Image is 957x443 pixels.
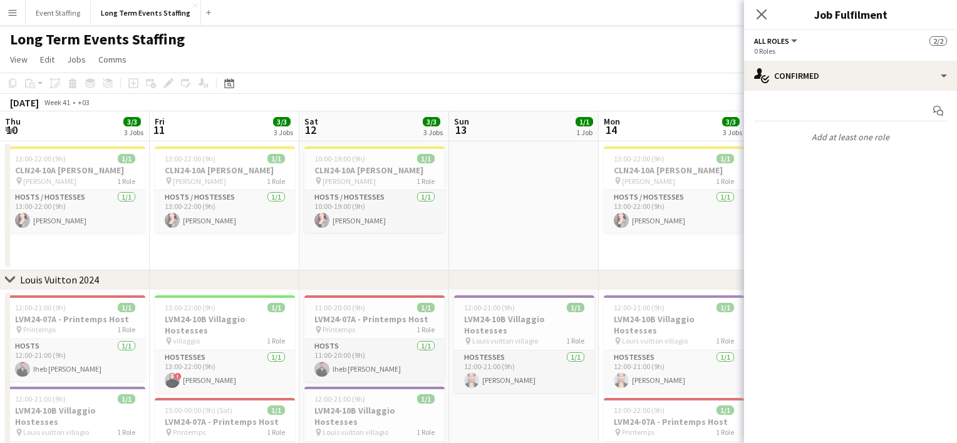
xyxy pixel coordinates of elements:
h3: LVM24-07A - Printemps Host [155,416,295,427]
span: 1/1 [267,405,285,415]
app-card-role: Hosts / Hostesses1/110:00-19:00 (9h)[PERSON_NAME] [304,190,445,233]
a: Comms [93,51,132,68]
span: 1 Role [416,176,435,186]
app-job-card: 13:00-22:00 (9h)1/1CLN24-10A [PERSON_NAME] [PERSON_NAME]1 RoleHosts / Hostesses1/113:00-22:00 (9h... [604,146,744,233]
span: 1/1 [417,303,435,312]
app-job-card: 12:00-21:00 (9h)1/1LVM24-10B Villaggio Hostesses Louis vuitton villagio1 RoleHostesses1/112:00-21... [454,295,594,393]
h1: Long Term Events Staffing [10,30,185,49]
app-job-card: 13:00-22:00 (9h)1/1LVM24-10B Villaggio Hostesses villaggio1 RoleHostesses1/113:00-22:00 (9h)![PER... [155,295,295,393]
span: 3/3 [423,117,440,126]
span: 12:00-21:00 (9h) [15,394,66,404]
span: Week 41 [41,98,73,107]
button: Event Staffing [26,1,91,25]
span: 1 Role [716,427,734,437]
h3: LVM24-07A - Printemps Host [5,313,145,325]
div: 1 Job [576,128,592,137]
span: 11 [153,123,165,137]
span: Sun [454,116,469,127]
span: 1 Role [267,427,285,437]
div: [DATE] [10,96,39,109]
h3: CLN24-10A [PERSON_NAME] [5,165,145,176]
button: Fix 4 errors [741,94,802,111]
div: 3 Jobs [723,128,742,137]
h3: CLN24-10A [PERSON_NAME] [155,165,295,176]
span: 1 Role [117,176,135,186]
span: 3/3 [722,117,740,126]
span: 12:00-21:00 (9h) [614,303,665,312]
app-job-card: 11:00-20:00 (9h)1/1LVM24-07A - Printemps Host Printemps1 RoleHosts1/111:00-20:00 (9h)Iheb [PERSON... [304,295,445,382]
span: Edit [40,54,54,65]
span: 13 [452,123,469,137]
span: 10:00-19:00 (9h) [314,154,365,163]
span: 13:00-22:00 (9h) [614,154,665,163]
span: 1/1 [267,303,285,312]
app-card-role: Hostesses1/113:00-22:00 (9h)![PERSON_NAME] [155,350,295,393]
app-card-role: Hostesses1/112:00-21:00 (9h)[PERSON_NAME] [604,350,744,393]
span: 1 Role [716,336,734,345]
span: 1 Role [416,325,435,334]
div: 0 Roles [754,46,947,56]
h3: CLN24-10A [PERSON_NAME] [304,165,445,176]
app-card-role: Hosts / Hostesses1/113:00-22:00 (9h)[PERSON_NAME] [604,190,744,233]
div: Louis Vuitton 2024 [20,273,99,286]
span: 13:00-22:00 (9h) [165,154,215,163]
span: Fri [155,116,165,127]
span: All roles [754,36,789,46]
span: Louis vuitton villagio [323,427,388,437]
span: 1/1 [417,394,435,404]
h3: Job Fulfilment [744,6,957,23]
div: 12:00-21:00 (9h)1/1LVM24-07A - Printemps Host Printemps1 RoleHosts1/112:00-21:00 (9h)Iheb [PERSON... [5,295,145,382]
span: 1 Role [716,176,734,186]
span: 1 Role [117,427,135,437]
span: 1/1 [118,154,135,163]
span: 12:00-21:00 (9h) [15,303,66,312]
button: All roles [754,36,799,46]
app-card-role: Hosts1/111:00-20:00 (9h)Iheb [PERSON_NAME] [304,339,445,382]
app-job-card: 13:00-22:00 (9h)1/1CLN24-10A [PERSON_NAME] [PERSON_NAME]1 RoleHosts / Hostesses1/113:00-22:00 (9h... [5,146,145,233]
span: ! [174,373,182,380]
span: Printemps [622,427,654,437]
span: Louis vuitton villagio [23,427,89,437]
div: 3 Jobs [274,128,293,137]
span: 15:00-00:00 (9h) (Sat) [165,405,232,415]
span: Sat [304,116,318,127]
span: Printemps [173,427,205,437]
div: 3 Jobs [124,128,143,137]
span: 1 Role [117,325,135,334]
span: 10 [3,123,21,137]
span: Printemps [323,325,355,334]
app-card-role: Hosts1/112:00-21:00 (9h)Iheb [PERSON_NAME] [5,339,145,382]
span: Louis vuitton villagio [472,336,538,345]
h3: CLN24-10A [PERSON_NAME] [604,165,744,176]
span: Jobs [67,54,86,65]
span: View [10,54,28,65]
span: 1/1 [576,117,593,126]
p: Add at least one role [744,126,957,148]
span: 3/3 [273,117,291,126]
span: Louis vuitton villagio [622,336,688,345]
span: 12:00-21:00 (9h) [314,394,365,404]
span: 1/1 [118,303,135,312]
span: 1/1 [567,303,584,312]
app-card-role: Hostesses1/112:00-21:00 (9h)[PERSON_NAME] [454,350,594,393]
h3: LVM24-07A - Printemps Host [304,313,445,325]
span: 12:00-21:00 (9h) [464,303,515,312]
h3: LVM24-10B Villaggio Hostesses [304,405,445,427]
span: 11:00-20:00 (9h) [314,303,365,312]
span: 1 Role [566,336,584,345]
span: 1/1 [716,303,734,312]
h3: LVM24-10B Villaggio Hostesses [5,405,145,427]
app-job-card: 10:00-19:00 (9h)1/1CLN24-10A [PERSON_NAME] [PERSON_NAME]1 RoleHosts / Hostesses1/110:00-19:00 (9h... [304,146,445,233]
span: [PERSON_NAME] [23,176,76,186]
a: Jobs [62,51,91,68]
button: Long Term Events Staffing [91,1,201,25]
span: 1/1 [267,154,285,163]
span: 12 [303,123,318,137]
span: 1/1 [716,405,734,415]
span: Printemps [23,325,56,334]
